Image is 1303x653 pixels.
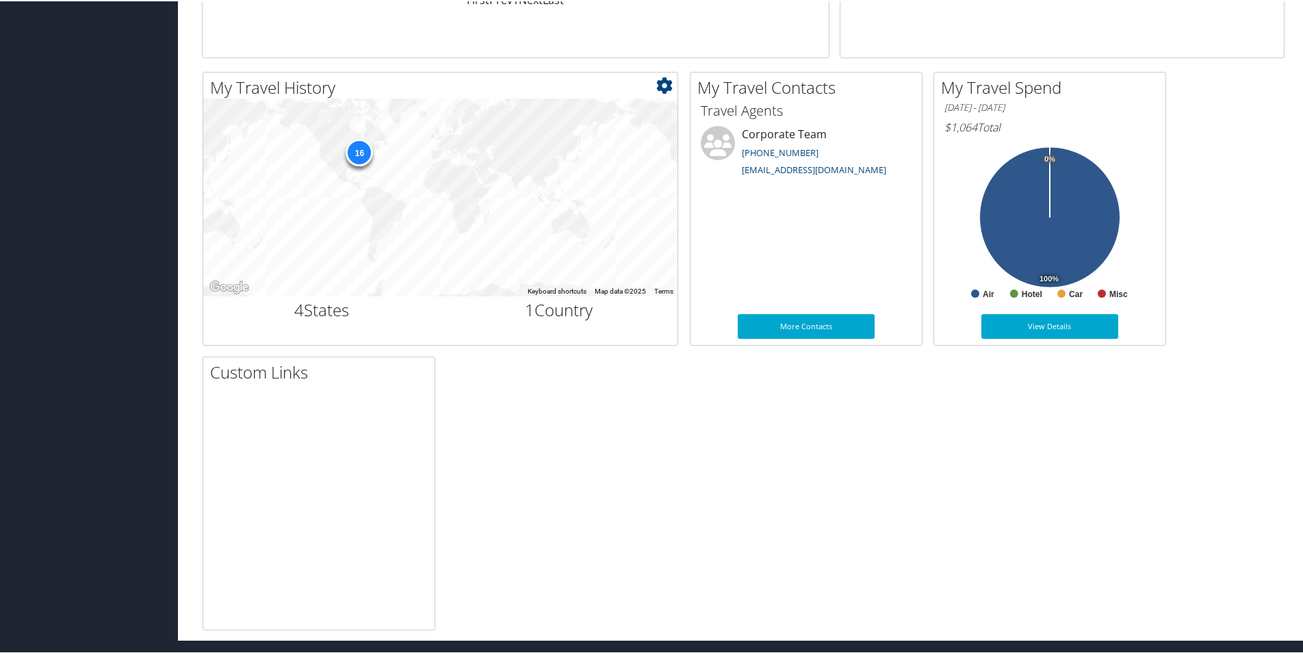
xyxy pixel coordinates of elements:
h2: Country [451,297,668,320]
div: 16 [346,137,373,164]
text: Air [983,288,994,298]
h2: States [214,297,430,320]
h2: My Travel Contacts [697,75,922,98]
li: Corporate Team [694,125,918,181]
span: 4 [294,297,304,320]
span: 1 [525,297,534,320]
h2: My Travel Spend [941,75,1165,98]
a: [PHONE_NUMBER] [742,145,818,157]
text: Misc [1109,288,1128,298]
h2: Custom Links [210,359,435,383]
a: View Details [981,313,1118,337]
span: $1,064 [944,118,977,133]
tspan: 0% [1044,154,1055,162]
h6: Total [944,118,1155,133]
h2: My Travel History [210,75,678,98]
img: Google [207,277,252,295]
h3: Travel Agents [701,100,912,119]
text: Hotel [1022,288,1042,298]
a: More Contacts [738,313,875,337]
a: Open this area in Google Maps (opens a new window) [207,277,252,295]
tspan: 100% [1040,274,1059,282]
h6: [DATE] - [DATE] [944,100,1155,113]
a: Terms (opens in new tab) [654,286,673,294]
text: Car [1069,288,1083,298]
button: Keyboard shortcuts [528,285,586,295]
a: [EMAIL_ADDRESS][DOMAIN_NAME] [742,162,886,175]
span: Map data ©2025 [595,286,646,294]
